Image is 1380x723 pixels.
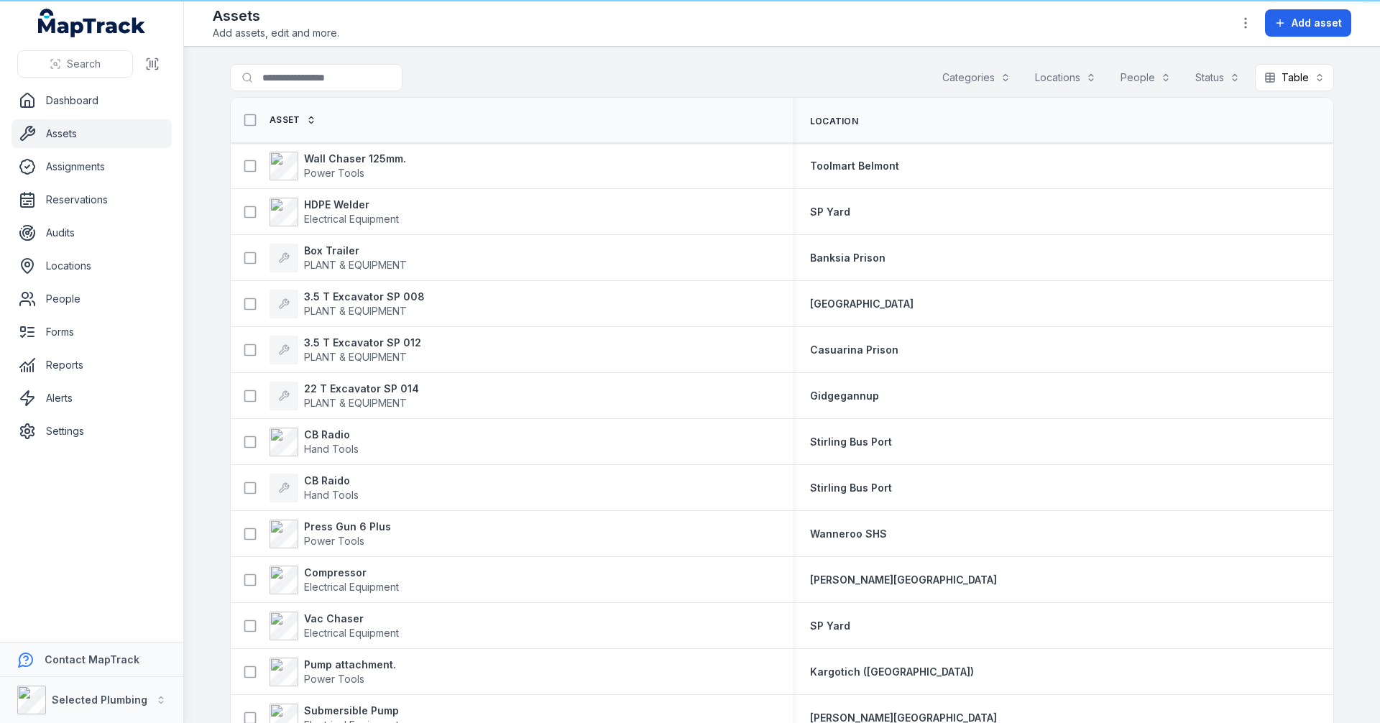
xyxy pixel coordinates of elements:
[270,336,421,364] a: 3.5 T Excavator SP 012PLANT & EQUIPMENT
[304,382,419,396] strong: 22 T Excavator SP 014
[1255,64,1334,91] button: Table
[810,297,914,311] a: [GEOGRAPHIC_DATA]
[933,64,1020,91] button: Categories
[304,474,359,488] strong: CB Raido
[810,482,892,494] span: Stirling Bus Port
[304,627,399,639] span: Electrical Equipment
[270,382,419,410] a: 22 T Excavator SP 014PLANT & EQUIPMENT
[52,694,147,706] strong: Selected Plumbing
[304,336,421,350] strong: 3.5 T Excavator SP 012
[11,285,172,313] a: People
[304,658,396,672] strong: Pump attachment.
[270,198,399,226] a: HDPE WelderElectrical Equipment
[11,417,172,446] a: Settings
[38,9,146,37] a: MapTrack
[11,86,172,115] a: Dashboard
[17,50,133,78] button: Search
[810,481,892,495] a: Stirling Bus Port
[810,665,974,679] a: Kargotich ([GEOGRAPHIC_DATA])
[810,619,850,633] a: SP Yard
[810,527,887,541] a: Wanneroo SHS
[11,152,172,181] a: Assignments
[67,57,101,71] span: Search
[810,574,997,586] span: [PERSON_NAME][GEOGRAPHIC_DATA]
[810,160,899,172] span: Toolmart Belmont
[810,390,879,402] span: Gidgegannup
[304,612,399,626] strong: Vac Chaser
[304,535,364,547] span: Power Tools
[810,343,898,357] a: Casuarina Prison
[11,318,172,346] a: Forms
[213,26,339,40] span: Add assets, edit and more.
[270,114,300,126] span: Asset
[304,167,364,179] span: Power Tools
[270,114,316,126] a: Asset
[270,244,407,272] a: Box TrailerPLANT & EQUIPMENT
[304,397,407,409] span: PLANT & EQUIPMENT
[810,206,850,218] span: SP Yard
[304,290,425,304] strong: 3.5 T Excavator SP 008
[45,653,139,666] strong: Contact MapTrack
[304,305,407,317] span: PLANT & EQUIPMENT
[270,612,399,640] a: Vac ChaserElectrical Equipment
[810,159,899,173] a: Toolmart Belmont
[304,198,399,212] strong: HDPE Welder
[11,218,172,247] a: Audits
[810,298,914,310] span: [GEOGRAPHIC_DATA]
[1026,64,1105,91] button: Locations
[270,152,406,180] a: Wall Chaser 125mm.Power Tools
[810,436,892,448] span: Stirling Bus Port
[270,474,359,502] a: CB RaidoHand Tools
[810,252,885,264] span: Banksia Prison
[11,384,172,413] a: Alerts
[304,520,391,534] strong: Press Gun 6 Plus
[810,389,879,403] a: Gidgegannup
[213,6,339,26] h2: Assets
[270,658,396,686] a: Pump attachment.Power Tools
[810,666,974,678] span: Kargotich ([GEOGRAPHIC_DATA])
[810,251,885,265] a: Banksia Prison
[304,673,364,685] span: Power Tools
[11,119,172,148] a: Assets
[304,566,399,580] strong: Compressor
[810,573,997,587] a: [PERSON_NAME][GEOGRAPHIC_DATA]
[304,428,359,442] strong: CB Radio
[270,520,391,548] a: Press Gun 6 PlusPower Tools
[11,185,172,214] a: Reservations
[304,152,406,166] strong: Wall Chaser 125mm.
[1292,16,1342,30] span: Add asset
[810,620,850,632] span: SP Yard
[304,489,359,501] span: Hand Tools
[810,528,887,540] span: Wanneroo SHS
[304,443,359,455] span: Hand Tools
[304,581,399,593] span: Electrical Equipment
[810,116,858,127] span: Location
[1186,64,1249,91] button: Status
[304,259,407,271] span: PLANT & EQUIPMENT
[11,252,172,280] a: Locations
[304,213,399,225] span: Electrical Equipment
[270,428,359,456] a: CB RadioHand Tools
[1265,9,1351,37] button: Add asset
[304,351,407,363] span: PLANT & EQUIPMENT
[270,566,399,594] a: CompressorElectrical Equipment
[11,351,172,379] a: Reports
[304,244,407,258] strong: Box Trailer
[1111,64,1180,91] button: People
[304,704,399,718] strong: Submersible Pump
[270,290,425,318] a: 3.5 T Excavator SP 008PLANT & EQUIPMENT
[810,205,850,219] a: SP Yard
[810,344,898,356] span: Casuarina Prison
[810,435,892,449] a: Stirling Bus Port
